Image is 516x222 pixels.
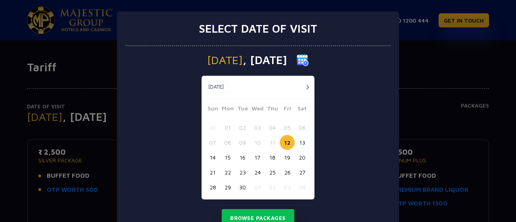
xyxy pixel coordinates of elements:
[220,150,235,165] button: 15
[235,165,250,180] button: 23
[265,180,280,195] button: 02
[295,150,310,165] button: 20
[250,120,265,135] button: 03
[199,22,317,35] h3: Select date of visit
[265,150,280,165] button: 18
[205,120,220,135] button: 31
[205,165,220,180] button: 21
[280,120,295,135] button: 05
[280,180,295,195] button: 03
[235,150,250,165] button: 16
[280,104,295,115] span: Fri
[205,135,220,150] button: 07
[235,180,250,195] button: 30
[265,120,280,135] button: 04
[235,104,250,115] span: Tue
[204,81,228,93] button: [DATE]
[265,104,280,115] span: Thu
[205,180,220,195] button: 28
[250,180,265,195] button: 01
[265,135,280,150] button: 11
[220,165,235,180] button: 22
[295,165,310,180] button: 27
[250,135,265,150] button: 10
[280,165,295,180] button: 26
[243,54,287,66] span: , [DATE]
[220,120,235,135] button: 01
[295,135,310,150] button: 13
[235,135,250,150] button: 09
[295,180,310,195] button: 04
[250,150,265,165] button: 17
[250,165,265,180] button: 24
[220,180,235,195] button: 29
[235,120,250,135] button: 02
[297,54,309,66] img: calender icon
[207,54,243,66] span: [DATE]
[205,150,220,165] button: 14
[220,104,235,115] span: Mon
[280,135,295,150] button: 12
[250,104,265,115] span: Wed
[265,165,280,180] button: 25
[295,104,310,115] span: Sat
[220,135,235,150] button: 08
[280,150,295,165] button: 19
[205,104,220,115] span: Sun
[295,120,310,135] button: 06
